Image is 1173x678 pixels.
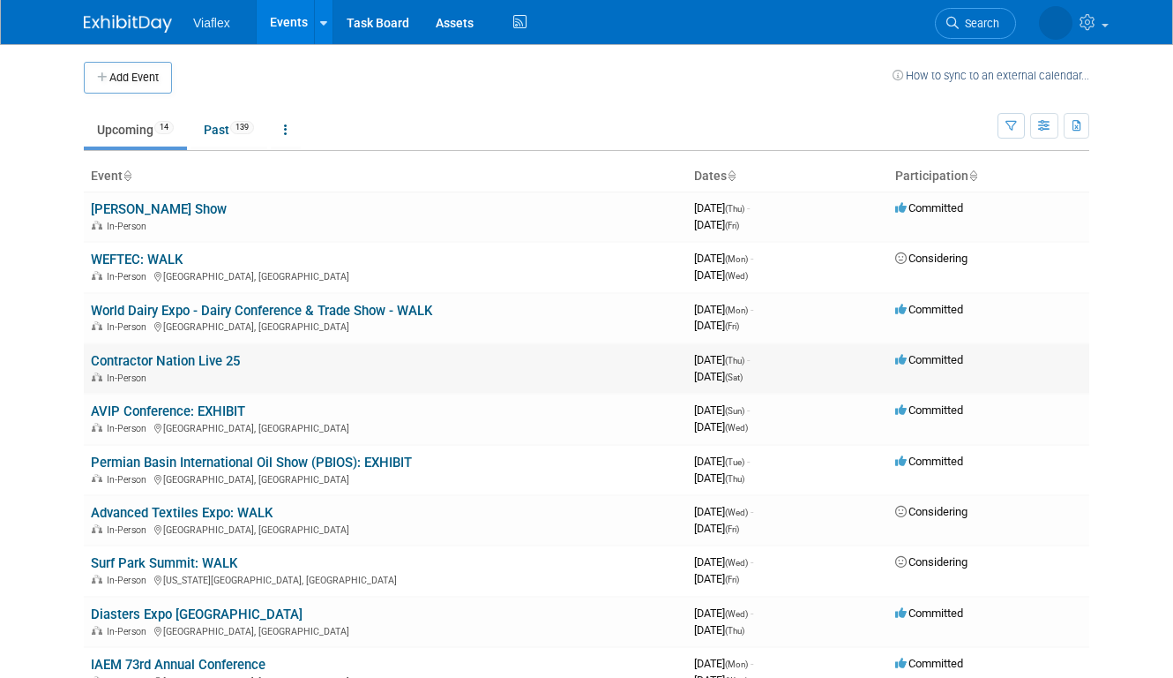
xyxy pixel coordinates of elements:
[107,373,152,384] span: In-Person
[751,505,753,518] span: -
[84,62,172,94] button: Add Event
[725,204,744,214] span: (Thu)
[91,505,273,521] a: Advanced Textiles Expo: WALK
[725,508,748,517] span: (Wed)
[725,558,748,568] span: (Wed)
[91,319,680,333] div: [GEOGRAPHIC_DATA], [GEOGRAPHIC_DATA]
[895,303,963,316] span: Committed
[84,162,687,192] th: Event
[107,271,152,282] span: In-Person
[694,623,744,637] span: [DATE]
[725,575,739,584] span: (Fri)
[893,69,1089,82] a: How to sync to an external calendar...
[959,17,999,30] span: Search
[895,505,968,518] span: Considering
[107,221,152,232] span: In-Person
[84,113,187,147] a: Upcoming14
[725,524,739,534] span: (Fri)
[687,162,888,192] th: Dates
[747,455,750,468] span: -
[107,524,152,536] span: In-Person
[694,657,753,670] span: [DATE]
[107,575,152,586] span: In-Person
[92,423,102,432] img: In-Person Event
[91,606,303,622] a: Diasters Expo [GEOGRAPHIC_DATA]
[193,16,230,30] span: Viaflex
[895,403,963,417] span: Committed
[92,474,102,483] img: In-Person Event
[694,353,750,366] span: [DATE]
[91,268,680,282] div: [GEOGRAPHIC_DATA], [GEOGRAPHIC_DATA]
[725,356,744,365] span: (Thu)
[107,423,152,434] span: In-Person
[91,403,245,419] a: AVIP Conference: EXHIBIT
[92,626,102,635] img: In-Person Event
[725,321,739,331] span: (Fri)
[725,254,748,264] span: (Mon)
[725,271,748,281] span: (Wed)
[694,403,750,417] span: [DATE]
[694,218,739,231] span: [DATE]
[968,169,977,183] a: Sort by Participation Type
[694,505,753,518] span: [DATE]
[1039,6,1072,40] img: David Tesch
[694,252,753,265] span: [DATE]
[895,201,963,215] span: Committed
[725,474,744,484] span: (Thu)
[725,659,748,669] span: (Mon)
[725,626,744,636] span: (Thu)
[92,221,102,230] img: In-Person Event
[895,252,968,265] span: Considering
[107,321,152,333] span: In-Person
[91,572,680,586] div: [US_STATE][GEOGRAPHIC_DATA], [GEOGRAPHIC_DATA]
[91,522,680,536] div: [GEOGRAPHIC_DATA], [GEOGRAPHIC_DATA]
[191,113,267,147] a: Past139
[694,268,748,282] span: [DATE]
[230,121,254,134] span: 139
[91,471,680,486] div: [GEOGRAPHIC_DATA], [GEOGRAPHIC_DATA]
[751,606,753,620] span: -
[694,201,750,215] span: [DATE]
[154,121,174,134] span: 14
[91,657,265,673] a: IAEM 73rd Annual Conference
[84,15,172,33] img: ExhibitDay
[92,271,102,280] img: In-Person Event
[694,455,750,468] span: [DATE]
[92,373,102,381] img: In-Person Event
[751,303,753,316] span: -
[895,455,963,468] span: Committed
[91,353,240,369] a: Contractor Nation Live 25
[895,657,963,670] span: Committed
[725,305,748,315] span: (Mon)
[92,575,102,584] img: In-Person Event
[895,606,963,620] span: Committed
[694,471,744,485] span: [DATE]
[694,319,739,332] span: [DATE]
[694,555,753,569] span: [DATE]
[747,353,750,366] span: -
[91,201,227,217] a: [PERSON_NAME] Show
[725,406,744,416] span: (Sun)
[895,555,968,569] span: Considering
[91,455,412,471] a: Permian Basin International Oil Show (PBIOS): EXHIBIT
[123,169,131,183] a: Sort by Event Name
[725,423,748,433] span: (Wed)
[747,201,750,215] span: -
[751,555,753,569] span: -
[751,252,753,265] span: -
[107,626,152,637] span: In-Person
[91,420,680,434] div: [GEOGRAPHIC_DATA], [GEOGRAPHIC_DATA]
[107,474,152,486] span: In-Person
[694,370,743,383] span: [DATE]
[747,403,750,417] span: -
[725,457,744,467] span: (Tue)
[727,169,736,183] a: Sort by Start Date
[694,572,739,585] span: [DATE]
[694,303,753,316] span: [DATE]
[888,162,1089,192] th: Participation
[694,420,748,433] span: [DATE]
[751,657,753,670] span: -
[92,524,102,533] img: In-Person Event
[725,609,748,619] span: (Wed)
[725,373,743,382] span: (Sat)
